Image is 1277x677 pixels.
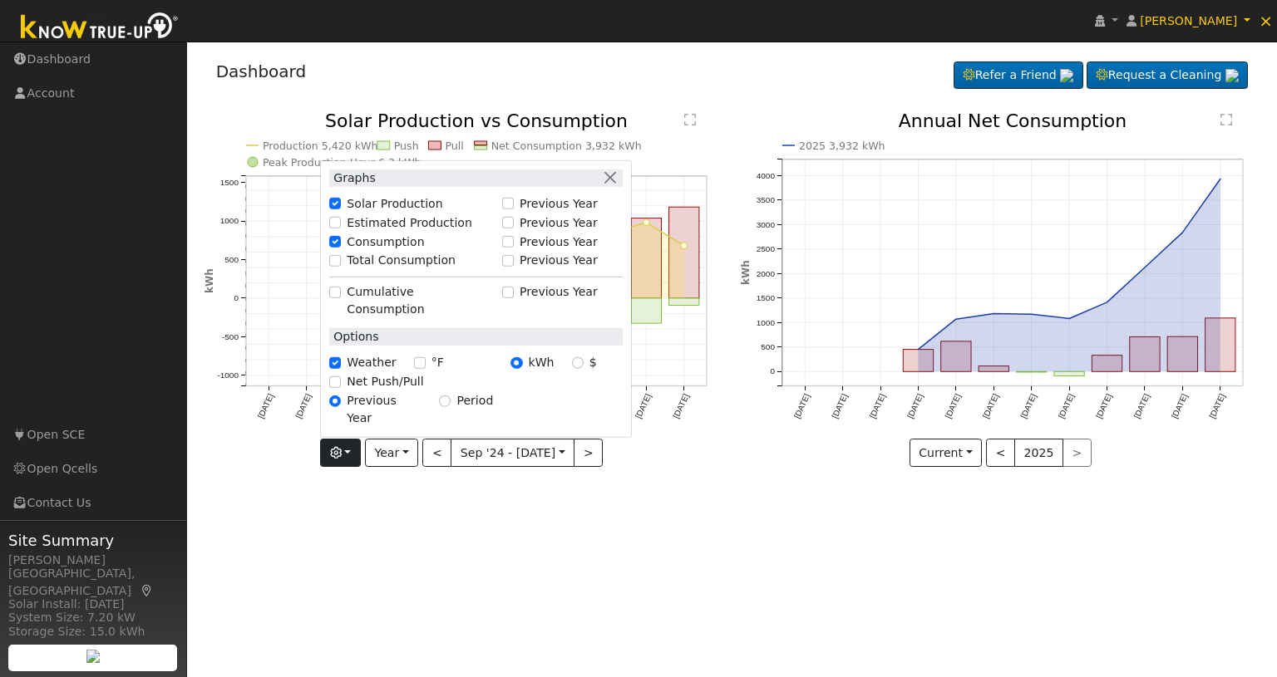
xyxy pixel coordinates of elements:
text: 3000 [757,220,776,229]
text: [DATE] [671,392,690,419]
span: Site Summary [8,529,178,552]
rect: onclick="" [1206,318,1235,371]
text: 1500 [219,178,239,187]
text: Push [393,140,418,152]
text: 1000 [757,318,776,327]
button: Current [910,439,983,467]
div: Solar Install: [DATE] [8,596,178,613]
label: Previous Year [520,195,598,213]
rect: onclick="" [979,366,1008,372]
text: 0 [234,294,239,303]
input: Solar Production [329,198,341,209]
text: 2025 3,932 kWh [799,140,885,152]
span: [PERSON_NAME] [1140,14,1237,27]
circle: onclick="" [643,219,649,226]
label: Consumption [347,233,424,250]
a: Map [140,584,155,597]
text: 1000 [219,217,239,226]
label: Total Consumption [347,252,456,269]
label: Net Push/Pull [347,373,423,390]
text: [DATE] [1208,392,1227,419]
rect: onclick="" [903,350,933,372]
rect: onclick="" [631,218,661,298]
button: < [986,439,1015,467]
div: [PERSON_NAME] [8,552,178,569]
label: Solar Production [347,195,442,213]
div: System Size: 7.20 kW [8,609,178,626]
label: Cumulative Consumption [347,283,493,318]
text: 1500 [757,293,776,302]
text: Peak Production Hour 6.3 kWh [263,156,422,169]
text: [DATE] [792,392,811,419]
circle: onclick="" [915,346,922,353]
rect: onclick="" [1017,372,1047,373]
rect: onclick="" [941,341,971,371]
a: Dashboard [216,61,307,81]
circle: onclick="" [1028,312,1035,318]
text:  [1220,113,1232,126]
input: Consumption [329,236,341,248]
rect: onclick="" [1054,372,1084,376]
text: Net Consumption 3,932 kWh [491,140,641,152]
text: [DATE] [1132,392,1151,419]
label: Previous Year [347,392,422,427]
label: Period [456,392,493,410]
label: Previous Year [520,252,598,269]
div: Storage Size: 15.0 kWh [8,623,178,640]
input: Previous Year [502,236,514,248]
button: Year [365,439,418,467]
text: kWh [740,261,752,286]
text: 500 [761,342,775,351]
text: [DATE] [1095,392,1114,419]
label: Graphs [329,169,376,186]
input: °F [414,357,426,369]
text: Production 5,420 kWh [263,140,378,152]
button: Sep '24 - [DATE] [451,439,574,467]
button: 2025 [1014,439,1063,467]
text: 2000 [757,269,776,278]
circle: onclick="" [1066,316,1072,322]
label: Estimated Production [347,213,472,231]
text: [DATE] [830,392,849,419]
input: Previous Year [329,395,341,406]
text: 0 [770,367,775,376]
input: kWh [510,357,522,369]
text: Solar Production vs Consumption [325,110,628,131]
input: Previous Year [502,198,514,209]
text: 500 [224,255,239,264]
input: Net Push/Pull [329,376,341,388]
label: kWh [529,354,555,371]
text: [DATE] [293,392,313,419]
input: Total Consumption [329,255,341,267]
input: Cumulative Consumption [329,287,341,298]
text: [DATE] [634,392,653,419]
circle: onclick="" [1180,229,1186,236]
text: [DATE] [905,392,924,419]
input: Previous Year [502,287,514,298]
a: Request a Cleaning [1087,61,1248,90]
rect: onclick="" [631,298,661,323]
input: Previous Year [502,217,514,228]
label: °F [431,354,444,371]
span: × [1259,11,1273,31]
input: Estimated Production [329,217,341,228]
img: retrieve [1060,69,1073,82]
text: -1000 [217,370,239,380]
circle: onclick="" [681,243,688,249]
label: Previous Year [520,283,598,301]
text: [DATE] [1019,392,1038,419]
label: $ [589,354,597,371]
img: Know True-Up [12,9,187,47]
text: [DATE] [1057,392,1076,419]
circle: onclick="" [1141,264,1148,271]
input: Previous Year [502,255,514,267]
text: 4000 [757,171,776,180]
text: 2500 [757,244,776,253]
text: [DATE] [981,392,1000,419]
text: Annual Net Consumption [899,110,1127,131]
rect: onclick="" [1168,337,1198,372]
text: [DATE] [868,392,887,419]
label: Options [329,328,378,346]
input: Weather [329,357,341,369]
text: [DATE] [1170,392,1189,419]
